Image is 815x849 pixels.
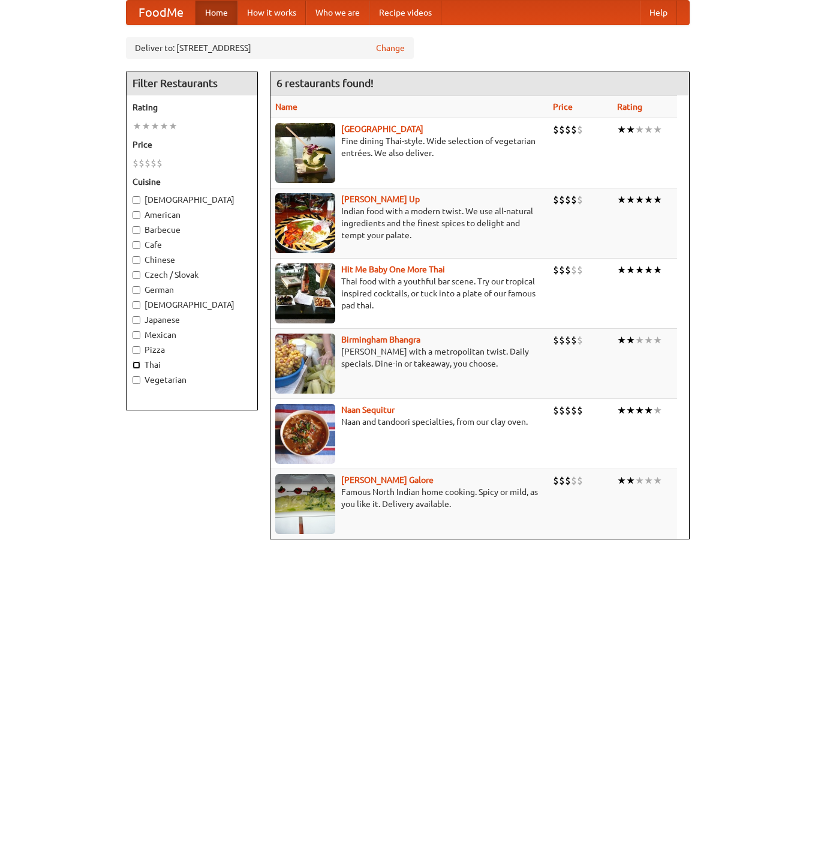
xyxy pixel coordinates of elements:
label: Mexican [133,329,251,341]
li: ★ [626,123,635,136]
p: Famous North Indian home cooking. Spicy or mild, as you like it. Delivery available. [275,486,544,510]
li: ★ [617,474,626,487]
label: Cafe [133,239,251,251]
li: $ [571,334,577,347]
li: $ [565,193,571,206]
input: Cafe [133,241,140,249]
li: ★ [644,123,653,136]
img: bhangra.jpg [275,334,335,394]
a: Hit Me Baby One More Thai [341,265,445,274]
img: curryup.jpg [275,193,335,253]
a: FoodMe [127,1,196,25]
li: $ [565,263,571,277]
a: [PERSON_NAME] Up [341,194,420,204]
li: $ [139,157,145,170]
li: $ [553,474,559,487]
a: Who we are [306,1,369,25]
label: Thai [133,359,251,371]
li: $ [559,263,565,277]
li: $ [553,334,559,347]
p: Naan and tandoori specialties, from our clay oven. [275,416,544,428]
li: ★ [635,474,644,487]
li: $ [577,474,583,487]
label: [DEMOGRAPHIC_DATA] [133,299,251,311]
li: $ [157,157,163,170]
li: $ [145,157,151,170]
p: [PERSON_NAME] with a metropolitan twist. Daily specials. Dine-in or takeaway, you choose. [275,346,544,370]
li: ★ [626,474,635,487]
li: ★ [653,123,662,136]
a: Change [376,42,405,54]
li: $ [559,474,565,487]
a: How it works [237,1,306,25]
li: $ [565,474,571,487]
a: Help [640,1,677,25]
li: ★ [617,404,626,417]
li: ★ [635,193,644,206]
li: ★ [653,263,662,277]
li: ★ [617,334,626,347]
input: Barbecue [133,226,140,234]
ng-pluralize: 6 restaurants found! [276,77,374,89]
a: [GEOGRAPHIC_DATA] [341,124,423,134]
li: $ [577,123,583,136]
a: [PERSON_NAME] Galore [341,475,434,485]
label: [DEMOGRAPHIC_DATA] [133,194,251,206]
li: ★ [617,263,626,277]
a: Birmingham Bhangra [341,335,420,344]
li: ★ [644,474,653,487]
h5: Cuisine [133,176,251,188]
div: Deliver to: [STREET_ADDRESS] [126,37,414,59]
li: $ [577,334,583,347]
li: $ [571,193,577,206]
li: ★ [626,404,635,417]
li: $ [565,404,571,417]
label: Pizza [133,344,251,356]
li: ★ [653,193,662,206]
li: $ [571,404,577,417]
a: Recipe videos [369,1,441,25]
label: Barbecue [133,224,251,236]
li: $ [571,123,577,136]
li: $ [553,404,559,417]
img: satay.jpg [275,123,335,183]
li: ★ [626,193,635,206]
p: Fine dining Thai-style. Wide selection of vegetarian entrées. We also deliver. [275,135,544,159]
h5: Price [133,139,251,151]
a: Price [553,102,573,112]
li: ★ [142,119,151,133]
label: Japanese [133,314,251,326]
li: ★ [653,474,662,487]
h5: Rating [133,101,251,113]
li: ★ [653,334,662,347]
li: $ [559,123,565,136]
li: $ [559,334,565,347]
li: $ [577,263,583,277]
label: Chinese [133,254,251,266]
input: American [133,211,140,219]
li: $ [553,193,559,206]
input: Czech / Slovak [133,271,140,279]
label: Vegetarian [133,374,251,386]
label: German [133,284,251,296]
li: ★ [626,334,635,347]
li: ★ [644,193,653,206]
li: ★ [644,334,653,347]
li: $ [553,263,559,277]
li: ★ [635,123,644,136]
input: Pizza [133,346,140,354]
h4: Filter Restaurants [127,71,257,95]
input: [DEMOGRAPHIC_DATA] [133,301,140,309]
img: naansequitur.jpg [275,404,335,464]
li: ★ [617,193,626,206]
li: $ [565,334,571,347]
a: Rating [617,102,642,112]
input: Chinese [133,256,140,264]
input: Mexican [133,331,140,339]
li: $ [151,157,157,170]
li: $ [559,404,565,417]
